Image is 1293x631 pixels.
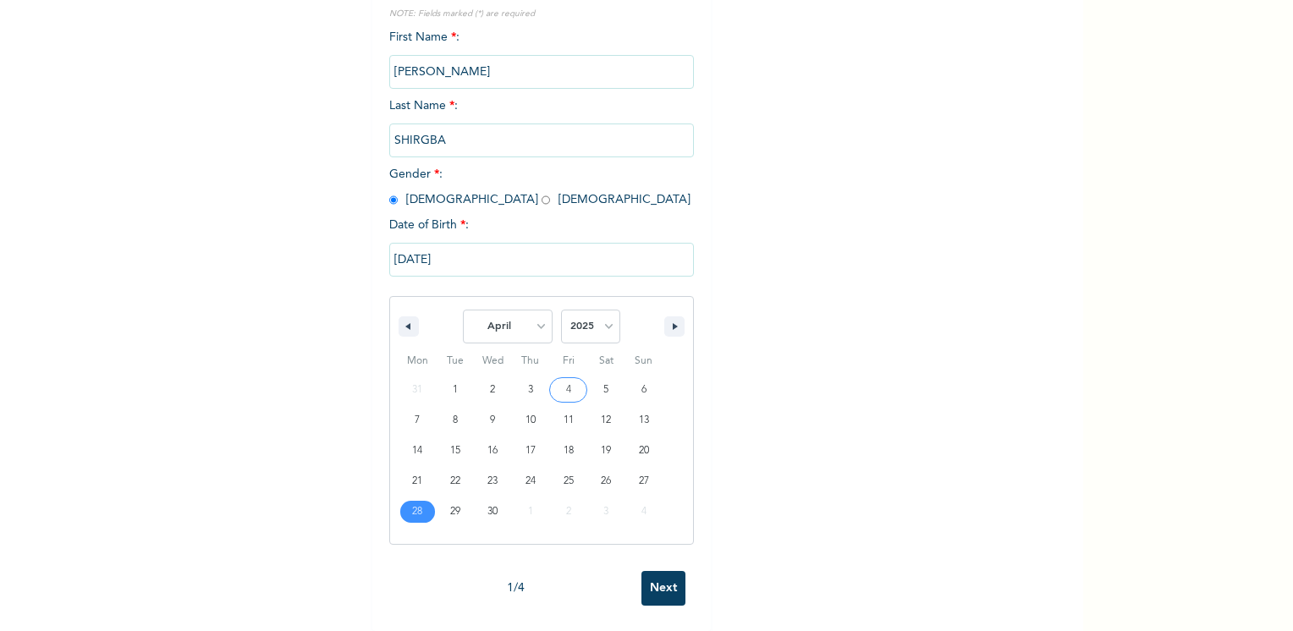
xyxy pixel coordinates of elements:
[450,497,460,527] span: 29
[587,375,625,405] button: 5
[587,436,625,466] button: 19
[389,579,641,597] div: 1 / 4
[399,497,437,527] button: 28
[474,405,512,436] button: 9
[512,405,550,436] button: 10
[437,405,475,436] button: 8
[474,497,512,527] button: 30
[412,466,422,497] span: 21
[549,348,587,375] span: Fri
[601,436,611,466] span: 19
[453,375,458,405] span: 1
[399,348,437,375] span: Mon
[624,375,663,405] button: 6
[587,348,625,375] span: Sat
[437,466,475,497] button: 22
[564,466,574,497] span: 25
[512,436,550,466] button: 17
[528,375,533,405] span: 3
[453,405,458,436] span: 8
[474,348,512,375] span: Wed
[399,466,437,497] button: 21
[512,348,550,375] span: Thu
[639,405,649,436] span: 13
[437,497,475,527] button: 29
[564,405,574,436] span: 11
[437,348,475,375] span: Tue
[525,405,536,436] span: 10
[389,168,691,206] span: Gender : [DEMOGRAPHIC_DATA] [DEMOGRAPHIC_DATA]
[587,405,625,436] button: 12
[474,436,512,466] button: 16
[474,466,512,497] button: 23
[641,571,685,606] input: Next
[564,436,574,466] span: 18
[566,375,571,405] span: 4
[624,348,663,375] span: Sun
[389,8,694,20] p: NOTE: Fields marked (*) are required
[490,375,495,405] span: 2
[399,436,437,466] button: 14
[487,436,498,466] span: 16
[412,497,422,527] span: 28
[601,405,611,436] span: 12
[389,217,469,234] span: Date of Birth :
[549,436,587,466] button: 18
[624,436,663,466] button: 20
[512,375,550,405] button: 3
[450,436,460,466] span: 15
[415,405,420,436] span: 7
[389,100,694,146] span: Last Name :
[525,436,536,466] span: 17
[525,466,536,497] span: 24
[601,466,611,497] span: 26
[412,436,422,466] span: 14
[549,405,587,436] button: 11
[389,31,694,78] span: First Name :
[437,375,475,405] button: 1
[639,436,649,466] span: 20
[399,405,437,436] button: 7
[490,405,495,436] span: 9
[639,466,649,497] span: 27
[437,436,475,466] button: 15
[450,466,460,497] span: 22
[487,497,498,527] span: 30
[389,123,694,157] input: Enter your last name
[389,243,694,277] input: DD-MM-YYYY
[389,55,694,89] input: Enter your first name
[487,466,498,497] span: 23
[624,405,663,436] button: 13
[587,466,625,497] button: 26
[549,375,587,405] button: 4
[603,375,608,405] span: 5
[624,466,663,497] button: 27
[641,375,646,405] span: 6
[549,466,587,497] button: 25
[474,375,512,405] button: 2
[512,466,550,497] button: 24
